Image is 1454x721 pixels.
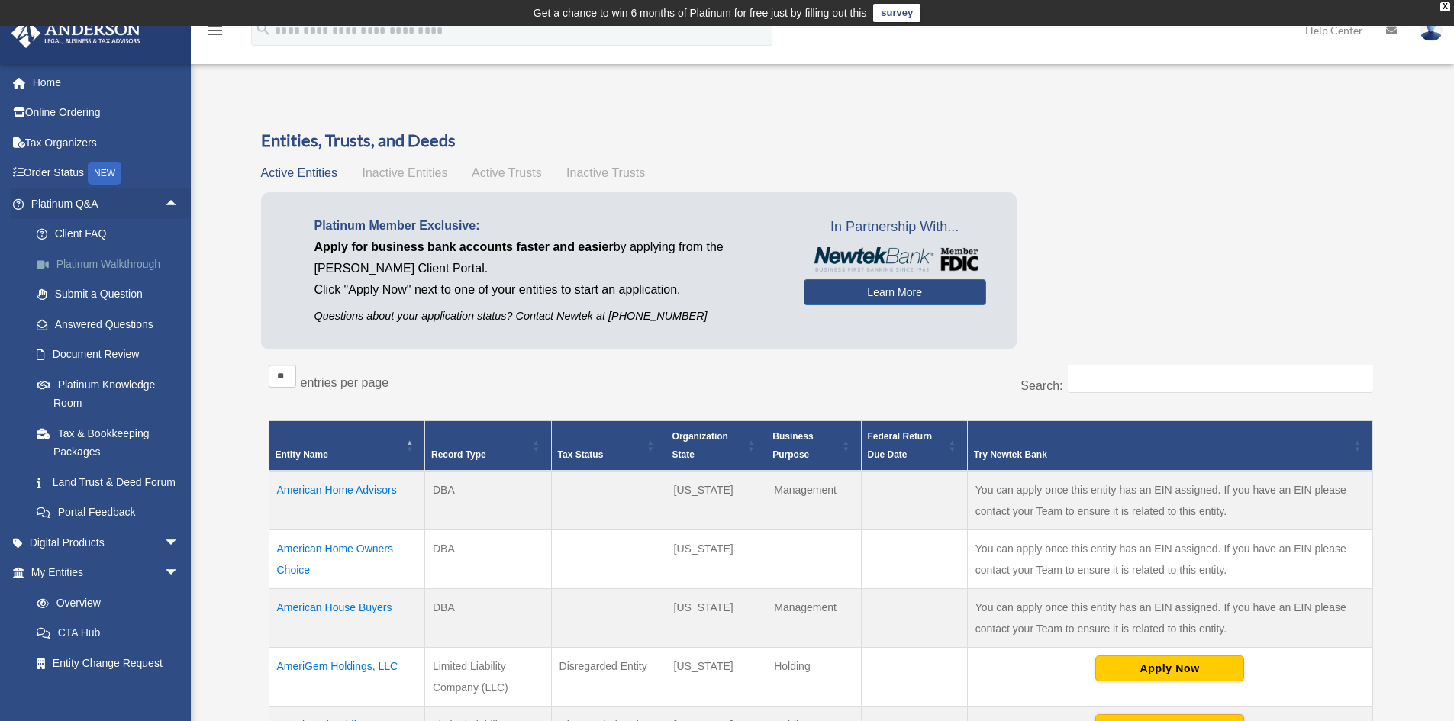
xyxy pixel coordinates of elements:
[255,21,272,37] i: search
[21,587,187,618] a: Overview
[804,215,986,240] span: In Partnership With...
[11,67,202,98] a: Home
[772,431,813,460] span: Business Purpose
[666,648,766,707] td: [US_STATE]
[431,449,486,460] span: Record Type
[868,431,933,460] span: Federal Return Due Date
[21,497,202,528] a: Portal Feedback
[967,421,1372,472] th: Try Newtek Bank : Activate to sort
[269,589,424,648] td: American House Buyers
[314,240,614,253] span: Apply for business bank accounts faster and easier
[21,219,202,249] a: Client FAQ
[206,27,224,40] a: menu
[974,446,1349,464] div: Try Newtek Bank
[21,279,202,310] a: Submit a Question
[314,237,781,279] p: by applying from the [PERSON_NAME] Client Portal.
[967,530,1372,589] td: You can apply once this entity has an EIN assigned. If you have an EIN please contact your Team t...
[666,471,766,530] td: [US_STATE]
[1020,379,1062,392] label: Search:
[269,648,424,707] td: AmeriGem Holdings, LLC
[261,129,1381,153] h3: Entities, Trusts, and Deeds
[424,648,551,707] td: Limited Liability Company (LLC)
[21,340,202,370] a: Document Review
[666,530,766,589] td: [US_STATE]
[314,307,781,326] p: Questions about your application status? Contact Newtek at [PHONE_NUMBER]
[269,471,424,530] td: American Home Advisors
[766,471,861,530] td: Management
[11,98,202,128] a: Online Ordering
[1440,2,1450,11] div: close
[206,21,224,40] i: menu
[766,421,861,472] th: Business Purpose: Activate to sort
[766,589,861,648] td: Management
[551,648,666,707] td: Disregarded Entity
[472,166,542,179] span: Active Trusts
[424,589,551,648] td: DBA
[672,431,728,460] span: Organization State
[269,421,424,472] th: Entity Name: Activate to invert sorting
[666,589,766,648] td: [US_STATE]
[861,421,967,472] th: Federal Return Due Date: Activate to sort
[21,618,195,649] a: CTA Hub
[301,376,389,389] label: entries per page
[314,215,781,237] p: Platinum Member Exclusive:
[424,421,551,472] th: Record Type: Activate to sort
[21,249,202,279] a: Platinum Walkthrough
[164,558,195,589] span: arrow_drop_down
[21,467,202,497] a: Land Trust & Deed Forum
[551,421,666,472] th: Tax Status: Activate to sort
[534,4,867,22] div: Get a chance to win 6 months of Platinum for free just by filling out this
[21,369,202,418] a: Platinum Knowledge Room
[11,527,202,558] a: Digital Productsarrow_drop_down
[424,471,551,530] td: DBA
[164,527,195,558] span: arrow_drop_down
[21,648,195,678] a: Entity Change Request
[967,589,1372,648] td: You can apply once this entity has an EIN assigned. If you have an EIN please contact your Team t...
[1095,655,1244,681] button: Apply Now
[666,421,766,472] th: Organization State: Activate to sort
[11,158,202,189] a: Order StatusNEW
[558,449,604,460] span: Tax Status
[269,530,424,589] td: American Home Owners Choice
[21,309,202,340] a: Answered Questions
[804,279,986,305] a: Learn More
[7,18,145,48] img: Anderson Advisors Platinum Portal
[362,166,447,179] span: Inactive Entities
[11,558,195,588] a: My Entitiesarrow_drop_down
[276,449,328,460] span: Entity Name
[164,188,195,220] span: arrow_drop_up
[424,530,551,589] td: DBA
[261,166,337,179] span: Active Entities
[314,279,781,301] p: Click "Apply Now" next to one of your entities to start an application.
[88,162,121,185] div: NEW
[11,127,202,158] a: Tax Organizers
[11,188,202,219] a: Platinum Q&Aarrow_drop_up
[967,471,1372,530] td: You can apply once this entity has an EIN assigned. If you have an EIN please contact your Team t...
[1420,19,1443,41] img: User Pic
[566,166,645,179] span: Inactive Trusts
[21,418,202,467] a: Tax & Bookkeeping Packages
[766,648,861,707] td: Holding
[811,247,978,272] img: NewtekBankLogoSM.png
[873,4,920,22] a: survey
